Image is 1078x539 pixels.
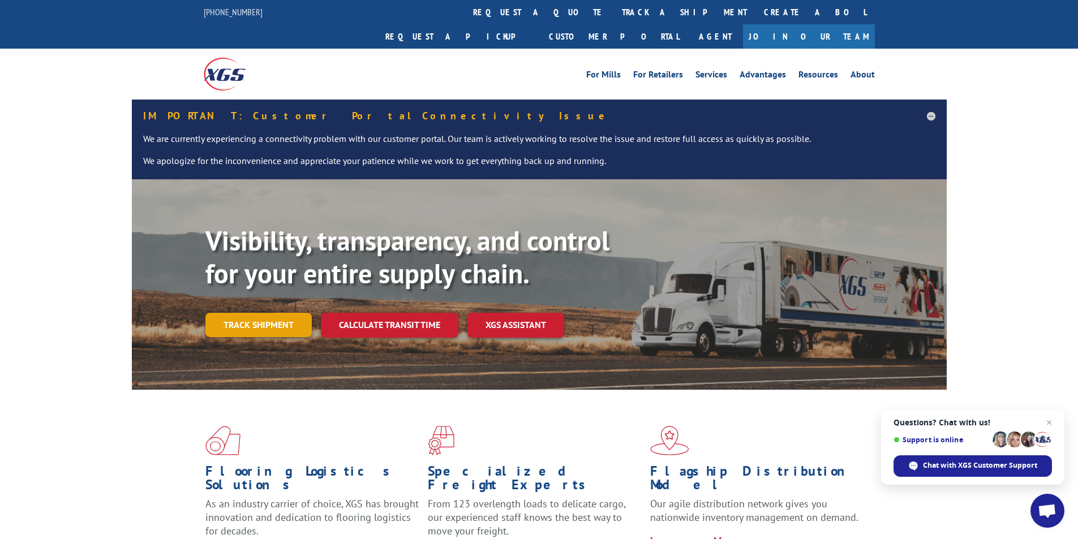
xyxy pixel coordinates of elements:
p: We apologize for the inconvenience and appreciate your patience while we work to get everything b... [143,154,935,168]
b: Visibility, transparency, and control for your entire supply chain. [205,223,609,291]
a: Customer Portal [540,24,688,49]
h1: Flagship Distribution Model [650,464,864,497]
a: Services [695,70,727,83]
a: Join Our Team [743,24,875,49]
a: Advantages [740,70,786,83]
h5: IMPORTANT: Customer Portal Connectivity Issue [143,111,935,121]
a: XGS ASSISTANT [467,313,564,337]
a: Track shipment [205,313,312,337]
a: About [851,70,875,83]
div: Open chat [1030,494,1064,528]
div: Chat with XGS Customer Support [894,455,1052,477]
span: Our agile distribution network gives you nationwide inventory management on demand. [650,497,858,524]
h1: Flooring Logistics Solutions [205,464,419,497]
a: Agent [688,24,743,49]
img: xgs-icon-flagship-distribution-model-red [650,426,689,455]
a: Calculate transit time [321,313,458,337]
a: Request a pickup [377,24,540,49]
img: xgs-icon-focused-on-flooring-red [428,426,454,455]
span: Questions? Chat with us! [894,418,1052,427]
a: For Mills [586,70,621,83]
a: For Retailers [633,70,683,83]
a: Resources [798,70,838,83]
span: Support is online [894,435,989,444]
span: As an industry carrier of choice, XGS has brought innovation and dedication to flooring logistics... [205,497,419,537]
span: Close chat [1042,416,1056,429]
span: Chat with XGS Customer Support [923,460,1037,471]
h1: Specialized Freight Experts [428,464,642,497]
img: xgs-icon-total-supply-chain-intelligence-red [205,426,240,455]
p: We are currently experiencing a connectivity problem with our customer portal. Our team is active... [143,132,935,155]
a: [PHONE_NUMBER] [204,6,263,18]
